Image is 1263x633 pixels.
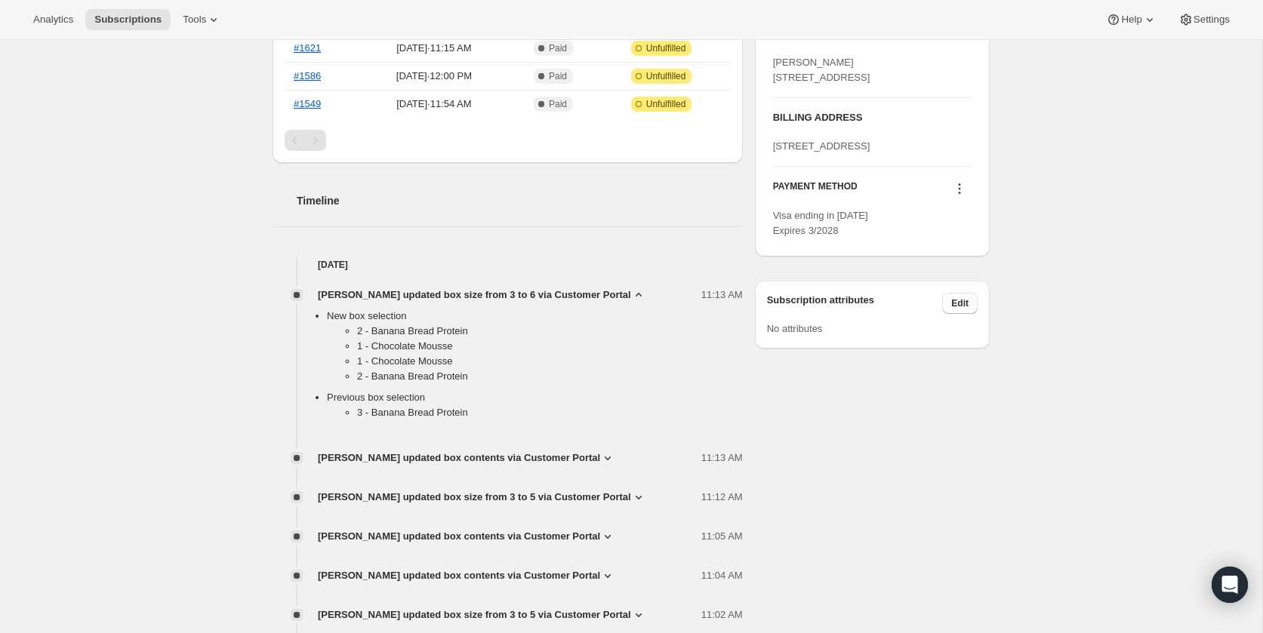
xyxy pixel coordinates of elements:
span: 11:05 AM [701,529,743,544]
h3: PAYMENT METHOD [773,180,858,201]
button: [PERSON_NAME] updated box size from 3 to 5 via Customer Portal [318,490,646,505]
a: #1621 [294,42,321,54]
span: Unfulfilled [646,42,686,54]
span: [STREET_ADDRESS] [773,140,870,152]
span: [PERSON_NAME] updated box size from 3 to 5 via Customer Portal [318,490,631,505]
span: [DATE] · 11:54 AM [362,97,505,112]
li: 2 - Banana Bread Protein [357,324,743,339]
span: 11:13 AM [701,287,743,303]
button: [PERSON_NAME] updated box contents via Customer Portal [318,568,615,583]
span: Paid [549,42,567,54]
span: Edit [951,297,969,309]
button: Subscriptions [85,9,171,30]
span: Paid [549,98,567,110]
button: Tools [174,9,230,30]
span: Help [1121,14,1141,26]
span: No attributes [767,323,823,334]
button: Edit [942,293,978,314]
li: New box selection [327,309,743,390]
h3: BILLING ADDRESS [773,110,972,125]
span: [DATE] · 12:00 PM [362,69,505,84]
span: [PERSON_NAME] [STREET_ADDRESS] [773,57,870,83]
div: Open Intercom Messenger [1212,567,1248,603]
span: [PERSON_NAME] updated box size from 3 to 5 via Customer Portal [318,607,631,622]
button: [PERSON_NAME] updated box contents via Customer Portal [318,529,615,544]
li: 2 - Banana Bread Protein [357,369,743,384]
span: 11:02 AM [701,607,743,622]
button: Help [1097,9,1166,30]
nav: Pagination [285,130,731,151]
span: Paid [549,70,567,82]
h4: [DATE] [273,257,743,272]
span: Unfulfilled [646,98,686,110]
span: 11:13 AM [701,450,743,466]
span: [DATE] · 11:15 AM [362,41,505,56]
li: 3 - Banana Bread Protein [357,405,743,420]
h2: Timeline [297,193,743,208]
span: Settings [1194,14,1230,26]
span: [PERSON_NAME] updated box contents via Customer Portal [318,450,600,466]
span: 11:04 AM [701,568,743,583]
span: [PERSON_NAME] updated box contents via Customer Portal [318,568,600,583]
li: Previous box selection [327,390,743,426]
span: [PERSON_NAME] updated box contents via Customer Portal [318,529,600,544]
span: Subscriptions [94,14,162,26]
span: Tools [183,14,206,26]
a: #1586 [294,70,321,81]
button: [PERSON_NAME] updated box size from 3 to 5 via Customer Portal [318,607,646,622]
span: Unfulfilled [646,70,686,82]
span: Analytics [33,14,73,26]
span: [PERSON_NAME] updated box size from 3 to 6 via Customer Portal [318,287,631,303]
button: [PERSON_NAME] updated box contents via Customer Portal [318,450,615,466]
span: 11:12 AM [701,490,743,505]
li: 1 - Chocolate Mousse [357,354,743,369]
a: #1549 [294,98,321,109]
h3: Subscription attributes [767,293,943,314]
button: Settings [1169,9,1239,30]
span: Visa ending in [DATE] Expires 3/2028 [773,210,868,236]
button: [PERSON_NAME] updated box size from 3 to 6 via Customer Portal [318,287,646,303]
button: Analytics [24,9,82,30]
li: 1 - Chocolate Mousse [357,339,743,354]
